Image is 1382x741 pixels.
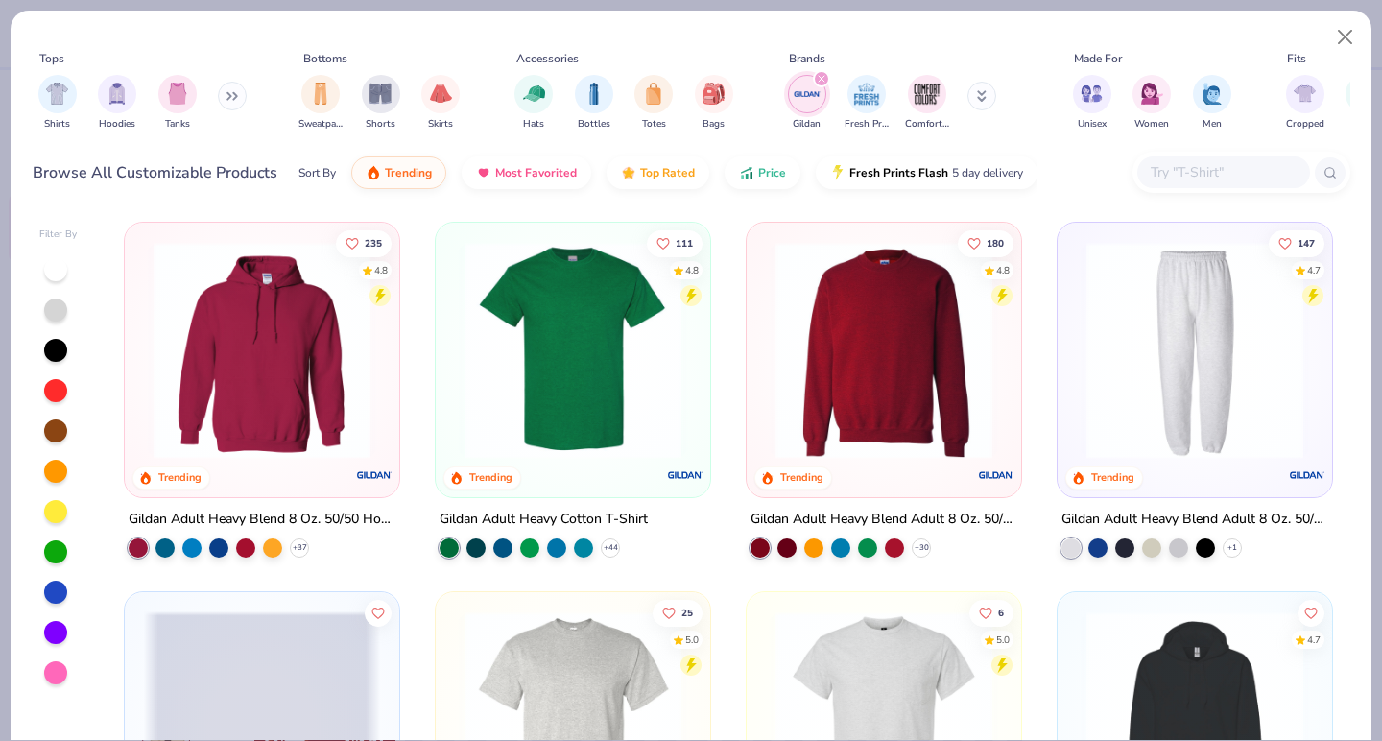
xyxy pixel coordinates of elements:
[144,242,380,459] img: 01756b78-01f6-4cc6-8d8a-3c30c1a0c8ac
[421,75,460,131] button: filter button
[1286,75,1324,131] button: filter button
[455,242,691,459] img: db319196-8705-402d-8b46-62aaa07ed94f
[607,156,709,189] button: Top Rated
[996,263,1010,277] div: 4.8
[366,165,381,180] img: trending.gif
[751,508,1017,532] div: Gildan Adult Heavy Blend Adult 8 Oz. 50/50 Fleece Crew
[1286,75,1324,131] div: filter for Cropped
[977,456,1015,494] img: Gildan logo
[816,156,1037,189] button: Fresh Prints Flash5 day delivery
[38,75,77,131] div: filter for Shirts
[725,156,800,189] button: Price
[167,83,188,105] img: Tanks Image
[695,75,733,131] div: filter for Bags
[421,75,460,131] div: filter for Skirts
[516,50,579,67] div: Accessories
[685,263,699,277] div: 4.8
[1193,75,1231,131] div: filter for Men
[337,229,393,256] button: Like
[575,75,613,131] button: filter button
[793,80,822,108] img: Gildan Image
[958,229,1013,256] button: Like
[165,117,190,131] span: Tanks
[1081,83,1103,105] img: Unisex Image
[351,156,446,189] button: Trending
[1134,117,1169,131] span: Women
[845,75,889,131] div: filter for Fresh Prints
[845,75,889,131] button: filter button
[1298,238,1315,248] span: 147
[793,117,821,131] span: Gildan
[1298,599,1324,626] button: Like
[514,75,553,131] div: filter for Hats
[428,117,453,131] span: Skirts
[310,83,331,105] img: Sweatpants Image
[303,50,347,67] div: Bottoms
[691,242,927,459] img: c7959168-479a-4259-8c5e-120e54807d6b
[514,75,553,131] button: filter button
[998,608,1004,617] span: 6
[298,75,343,131] div: filter for Sweatpants
[1307,263,1321,277] div: 4.7
[647,229,703,256] button: Like
[830,165,846,180] img: flash.gif
[98,75,136,131] button: filter button
[1132,75,1171,131] button: filter button
[355,456,393,494] img: Gildan logo
[39,50,64,67] div: Tops
[987,238,1004,248] span: 180
[385,165,432,180] span: Trending
[375,263,389,277] div: 4.8
[1287,50,1306,67] div: Fits
[366,117,395,131] span: Shorts
[523,117,544,131] span: Hats
[852,80,881,108] img: Fresh Prints Image
[1078,117,1107,131] span: Unisex
[476,165,491,180] img: most_fav.gif
[1287,456,1325,494] img: Gildan logo
[362,75,400,131] button: filter button
[1141,83,1163,105] img: Women Image
[969,599,1013,626] button: Like
[575,75,613,131] div: filter for Bottles
[362,75,400,131] div: filter for Shorts
[653,599,703,626] button: Like
[1203,117,1222,131] span: Men
[366,238,383,248] span: 235
[666,456,704,494] img: Gildan logo
[46,83,68,105] img: Shirts Image
[107,83,128,105] img: Hoodies Image
[996,633,1010,647] div: 5.0
[293,542,307,554] span: + 37
[1074,50,1122,67] div: Made For
[905,75,949,131] div: filter for Comfort Colors
[298,164,336,181] div: Sort By
[1286,117,1324,131] span: Cropped
[1073,75,1111,131] button: filter button
[1149,161,1297,183] input: Try "T-Shirt"
[634,75,673,131] div: filter for Totes
[1077,242,1313,459] img: 13b9c606-79b1-4059-b439-68fabb1693f9
[430,83,452,105] img: Skirts Image
[33,161,277,184] div: Browse All Customizable Products
[44,117,70,131] span: Shirts
[905,117,949,131] span: Comfort Colors
[952,162,1023,184] span: 5 day delivery
[695,75,733,131] button: filter button
[298,75,343,131] button: filter button
[1307,633,1321,647] div: 4.7
[1202,83,1223,105] img: Men Image
[604,542,618,554] span: + 44
[1061,508,1328,532] div: Gildan Adult Heavy Blend Adult 8 Oz. 50/50 Sweatpants
[643,83,664,105] img: Totes Image
[523,83,545,105] img: Hats Image
[462,156,591,189] button: Most Favorited
[703,117,725,131] span: Bags
[38,75,77,131] button: filter button
[634,75,673,131] button: filter button
[681,608,693,617] span: 25
[495,165,577,180] span: Most Favorited
[1227,542,1237,554] span: + 1
[99,117,135,131] span: Hoodies
[766,242,1002,459] img: c7b025ed-4e20-46ac-9c52-55bc1f9f47df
